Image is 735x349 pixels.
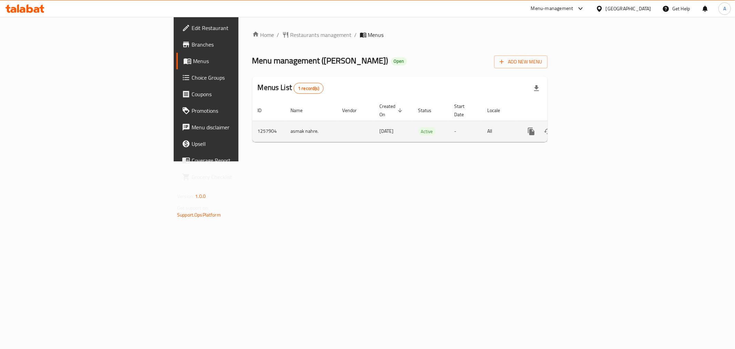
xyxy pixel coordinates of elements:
[176,169,296,185] a: Grocery Checklist
[455,102,474,119] span: Start Date
[192,140,291,148] span: Upsell
[418,127,436,136] div: Active
[192,40,291,49] span: Branches
[528,80,545,97] div: Export file
[294,85,323,92] span: 1 record(s)
[449,121,482,142] td: -
[252,100,595,142] table: enhanced table
[176,152,296,169] a: Coverage Report
[258,106,271,114] span: ID
[355,31,357,39] li: /
[723,5,726,12] span: A
[176,36,296,53] a: Branches
[291,106,312,114] span: Name
[282,31,352,39] a: Restaurants management
[518,100,595,121] th: Actions
[177,203,209,212] span: Get support on:
[540,123,556,140] button: Change Status
[193,57,291,65] span: Menus
[176,136,296,152] a: Upsell
[285,121,337,142] td: asmak nahre.
[252,53,388,68] span: Menu management ( [PERSON_NAME] )
[192,73,291,82] span: Choice Groups
[368,31,384,39] span: Menus
[290,31,352,39] span: Restaurants management
[192,156,291,164] span: Coverage Report
[176,20,296,36] a: Edit Restaurant
[177,192,194,201] span: Version:
[176,119,296,136] a: Menu disclaimer
[418,106,441,114] span: Status
[192,24,291,32] span: Edit Restaurant
[391,58,407,64] span: Open
[482,121,518,142] td: All
[192,123,291,131] span: Menu disclaimer
[500,58,542,66] span: Add New Menu
[192,173,291,181] span: Grocery Checklist
[606,5,651,12] div: [GEOGRAPHIC_DATA]
[176,102,296,119] a: Promotions
[192,90,291,98] span: Coupons
[523,123,540,140] button: more
[488,106,509,114] span: Locale
[380,127,394,136] span: [DATE]
[494,56,548,68] button: Add New Menu
[176,69,296,86] a: Choice Groups
[176,53,296,69] a: Menus
[418,128,436,136] span: Active
[294,83,324,94] div: Total records count
[176,86,296,102] a: Coupons
[177,210,221,219] a: Support.OpsPlatform
[531,4,573,13] div: Menu-management
[380,102,405,119] span: Created On
[192,107,291,115] span: Promotions
[195,192,206,201] span: 1.0.0
[343,106,366,114] span: Vendor
[252,31,548,39] nav: breadcrumb
[391,57,407,66] div: Open
[258,82,324,94] h2: Menus List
